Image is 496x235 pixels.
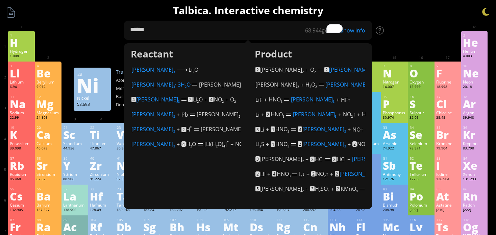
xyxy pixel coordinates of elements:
[463,85,486,90] div: 20.18
[255,127,260,132] mark: 3
[326,170,328,178] i: ↑
[90,171,113,177] div: Zirconium
[36,141,60,146] div: Calcium
[117,156,140,161] div: 41
[63,160,86,171] div: Y
[131,97,136,102] mark: 4
[299,170,302,178] span: I
[335,115,337,119] sub: 3
[436,68,460,78] div: F
[255,138,365,148] div: + + + +
[63,146,86,151] div: 44.956
[437,95,460,99] div: 17
[329,66,373,73] span: [PERSON_NAME]
[255,79,365,89] div: + +
[90,177,113,182] div: 91.224
[10,171,33,177] div: Rubidium
[36,115,60,121] div: 24.305
[131,138,241,148] div: + +
[117,177,140,182] div: 92.906
[116,85,150,91] div: Melting point
[90,146,113,151] div: 47.867
[275,125,289,133] span: HNO
[271,126,275,132] mark: 4
[352,155,396,163] span: [PERSON_NAME]
[10,48,33,54] div: Hydrogen
[325,81,369,88] span: [PERSON_NAME]
[352,126,361,133] span: NO
[10,156,33,161] div: 37
[316,170,326,178] span: NO
[463,156,486,161] div: 54
[255,156,260,162] mark: 3
[131,79,241,89] div: +
[255,111,259,118] span: Li
[300,174,302,178] sub: 2
[116,77,150,83] div: Atomic weight
[181,111,188,118] span: Pb
[37,95,60,99] div: 12
[348,96,350,103] i: ↑
[383,177,406,182] div: 121.76
[3,3,493,17] h1: Talbica. Interactive chemistry
[305,27,337,34] div: g/mol
[410,141,433,146] div: Selenium
[255,186,260,191] mark: 5
[305,27,322,34] span: 68.944
[271,141,275,147] mark: 4
[131,109,241,119] div: + +
[463,129,486,140] div: Kr
[36,177,60,182] div: 87.62
[437,64,460,68] div: 9
[37,156,60,161] div: 38
[311,171,316,177] mark: 2
[383,110,406,115] div: Phosphorus
[410,79,433,85] div: Oxygen
[197,100,199,104] sub: 2
[90,141,113,146] div: Titanium
[116,93,150,99] div: Boiling point
[410,85,433,90] div: 15.999
[64,125,86,130] div: 21
[255,81,299,88] span: [PERSON_NAME]
[230,96,236,103] span: O
[117,191,140,202] div: Ta
[10,177,33,182] div: 85.468
[189,66,198,73] span: Li O
[10,115,33,121] div: 22.99
[173,85,175,89] sub: 3
[410,64,433,68] div: 8
[63,171,86,177] div: Yttrium
[383,79,406,85] div: Nitrogen
[117,129,140,140] div: V
[463,115,486,121] div: 39.948
[255,67,260,72] mark: 2
[310,157,315,162] mark: 2
[10,146,33,151] div: 39.098
[10,202,33,208] div: Cesium
[10,160,33,171] div: Rb
[77,95,107,101] div: Nickel
[36,98,60,109] div: Mg
[383,85,406,90] div: 14.007
[10,79,33,85] div: Lithium
[383,141,406,146] div: Arsenic
[227,139,229,144] sup: +
[117,141,140,146] div: Vanadium
[181,127,186,132] mark: 2
[131,66,175,73] span: [PERSON_NAME]
[116,69,183,75] div: Transition Metal
[410,110,433,115] div: Sulphur
[383,64,406,68] div: 7
[383,146,406,151] div: 74.922
[117,146,140,151] div: 50.942
[255,153,365,163] div: + + + +
[463,146,486,151] div: 83.798
[288,130,289,134] sub: 3
[463,110,486,115] div: Argon
[90,125,113,130] div: 22
[10,68,33,78] div: Li
[37,187,60,191] div: 56
[302,170,305,178] i: ↓
[291,96,334,103] span: [PERSON_NAME]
